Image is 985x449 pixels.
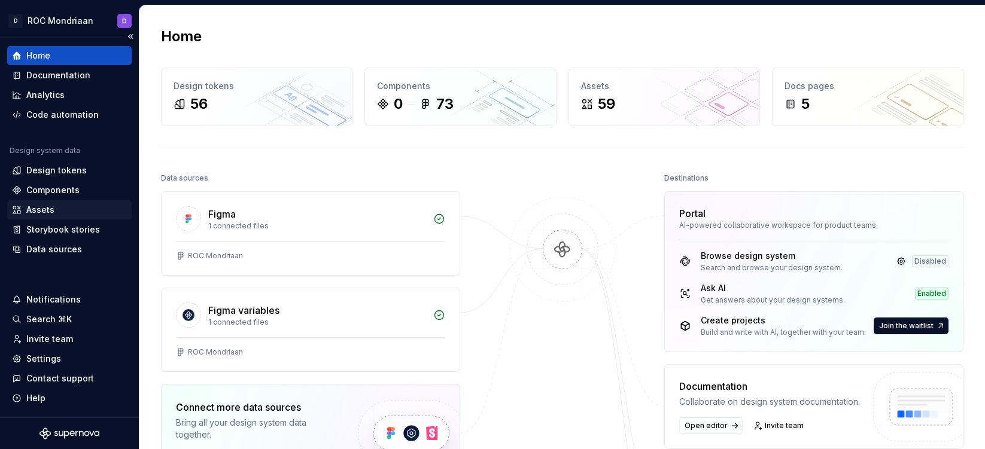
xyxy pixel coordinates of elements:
[679,221,948,230] div: AI-powered collaborative workspace for product teams.
[26,333,73,345] div: Invite team
[7,66,132,85] a: Documentation
[176,417,338,441] div: Bring all your design system data together.
[7,329,132,349] a: Invite team
[26,50,50,62] div: Home
[26,164,87,176] div: Design tokens
[679,379,860,393] div: Documentation
[208,317,426,327] div: 1 connected files
[26,294,81,306] div: Notifications
[912,255,948,267] div: Disabled
[161,27,202,46] h2: Home
[28,15,93,27] div: ROC Mondriaan
[785,80,951,92] div: Docs pages
[7,240,132,259] a: Data sources
[208,207,236,221] div: Figma
[39,427,99,439] svg: Supernova Logo
[122,16,127,26] div: D
[26,372,94,384] div: Contact support
[7,85,132,105] a: Analytics
[26,353,61,365] div: Settings
[7,200,132,219] a: Assets
[176,400,338,414] div: Connect more data sources
[208,221,426,231] div: 1 connected files
[26,184,80,196] div: Components
[701,295,845,305] div: Get answers about your design systems.
[679,396,860,408] div: Collaborate on design system documentation.
[7,181,132,200] a: Components
[8,14,23,28] div: D
[188,251,243,261] div: ROC Mondriaan
[581,80,747,92] div: Assets
[772,68,963,126] a: Docs pages5
[26,392,45,404] div: Help
[26,243,82,255] div: Data sources
[7,161,132,180] a: Design tokens
[26,313,72,325] div: Search ⌘K
[7,369,132,388] button: Contact support
[874,317,948,334] button: Join the waitlist
[750,417,809,434] a: Invite team
[679,206,706,221] div: Portal
[701,328,866,337] div: Build and write with AI, together with your team.
[701,250,843,262] div: Browse design system
[26,204,54,216] div: Assets
[26,224,100,236] div: Storybook stories
[7,349,132,368] a: Settings
[7,290,132,309] button: Notifications
[10,146,80,155] div: Design system data
[568,68,760,126] a: Assets59
[436,94,454,114] div: 73
[161,288,460,372] a: Figma variables1 connected filesROC Mondriaan
[7,310,132,329] button: Search ⌘K
[701,263,843,273] div: Search and browse your design system.
[685,421,728,430] span: Open editor
[208,303,279,317] div: Figma variables
[915,288,948,300] div: Enabled
[679,417,743,434] a: Open editor
[188,347,243,357] div: ROC Mondriaan
[765,421,804,430] span: Invite team
[26,69,90,81] div: Documentation
[7,46,132,65] a: Home
[161,68,352,126] a: Design tokens56
[598,94,615,114] div: 59
[174,80,340,92] div: Design tokens
[7,105,132,124] a: Code automation
[161,170,208,187] div: Data sources
[394,94,403,114] div: 0
[190,94,208,114] div: 56
[664,170,709,187] div: Destinations
[701,282,845,294] div: Ask AI
[2,8,136,33] button: DROC MondriaanD
[701,314,866,326] div: Create projects
[26,109,99,121] div: Code automation
[879,321,934,331] span: Join the waitlist
[7,389,132,408] button: Help
[377,80,543,92] div: Components
[7,220,132,239] a: Storybook stories
[364,68,556,126] a: Components073
[122,28,139,45] button: Collapse sidebar
[161,191,460,276] a: Figma1 connected filesROC Mondriaan
[801,94,810,114] div: 5
[26,89,65,101] div: Analytics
